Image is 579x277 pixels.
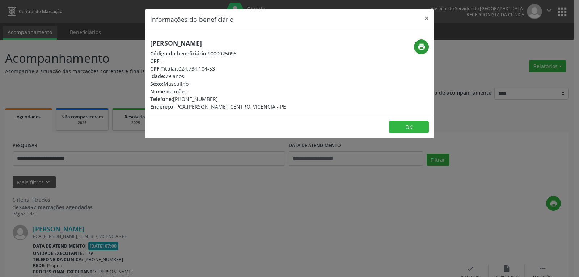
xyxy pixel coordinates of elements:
h5: Informações do beneficiário [150,14,234,24]
div: -- [150,88,286,95]
div: 9000025095 [150,50,286,57]
button: print [414,39,429,54]
span: Idade: [150,73,165,80]
span: Nome da mãe: [150,88,186,95]
button: Close [419,9,434,27]
div: 79 anos [150,72,286,80]
span: Endereço: [150,103,175,110]
span: PCA.[PERSON_NAME], CENTRO, VICENCIA - PE [176,103,286,110]
span: Telefone: [150,96,173,102]
span: Código do beneficiário: [150,50,208,57]
div: [PHONE_NUMBER] [150,95,286,103]
div: Masculino [150,80,286,88]
h5: [PERSON_NAME] [150,39,286,47]
i: print [418,43,426,51]
span: CPF: [150,58,161,64]
div: 024.734.104-53 [150,65,286,72]
button: OK [389,121,429,133]
span: CPF Titular: [150,65,178,72]
div: -- [150,57,286,65]
span: Sexo: [150,80,164,87]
